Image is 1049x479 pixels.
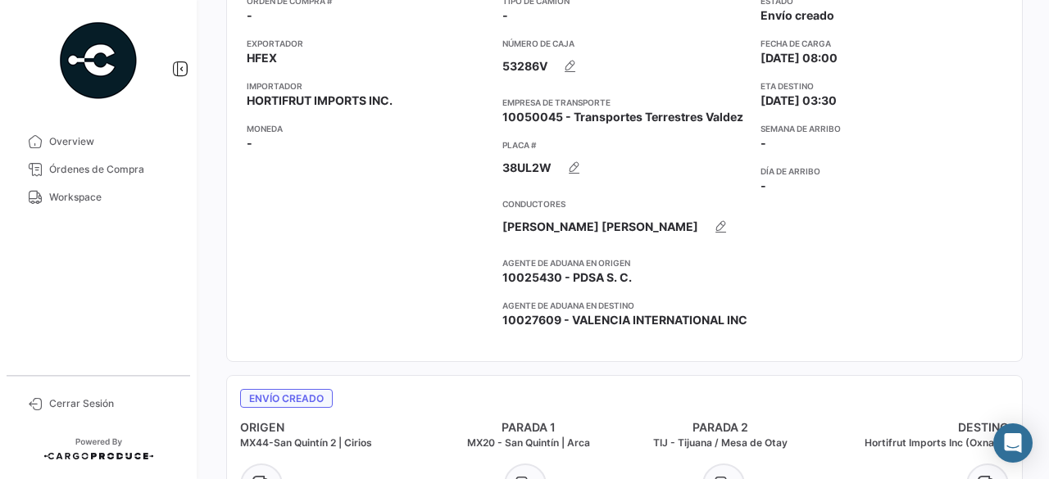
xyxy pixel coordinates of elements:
[761,165,1003,178] app-card-info-title: Día de Arribo
[761,178,766,194] span: -
[49,190,177,205] span: Workspace
[761,122,1003,135] app-card-info-title: Semana de Arribo
[502,219,698,235] span: [PERSON_NAME] [PERSON_NAME]
[240,419,433,436] h4: ORIGEN
[247,135,252,151] span: -
[502,96,747,109] app-card-info-title: Empresa de Transporte
[761,79,1003,93] app-card-info-title: ETA Destino
[817,419,1010,436] h4: DESTINO
[502,299,747,312] app-card-info-title: Agente de Aduana en Destino
[761,135,766,151] span: -
[502,256,747,269] app-card-info-title: Agente de Aduana en Origen
[247,37,489,50] app-card-info-title: Exportador
[502,58,547,75] span: 53286V
[761,37,1003,50] app-card-info-title: Fecha de carga
[433,419,625,436] h4: PARADA 1
[761,93,837,109] span: [DATE] 03:30
[761,50,838,66] span: [DATE] 08:00
[433,436,625,450] h5: MX20 - San Quintín | Arca
[57,20,139,102] img: powered-by.png
[993,423,1033,463] div: Abrir Intercom Messenger
[49,396,177,411] span: Cerrar Sesión
[13,156,184,183] a: Órdenes de Compra
[49,134,177,149] span: Overview
[49,162,177,177] span: Órdenes de Compra
[247,122,489,135] app-card-info-title: Moneda
[247,79,489,93] app-card-info-title: Importador
[502,138,747,151] app-card-info-title: Placa #
[502,37,747,50] app-card-info-title: Número de Caja
[624,436,817,450] h5: TIJ - Tijuana / Mesa de Otay
[624,419,817,436] h4: PARADA 2
[502,197,747,210] app-card-info-title: Conductores
[13,183,184,211] a: Workspace
[502,160,552,176] span: 38UL2W
[502,269,632,286] span: 10025430 - PDSA S. C.
[240,436,433,450] h5: MX44-San Quintín 2 | Cirios
[240,389,333,408] span: Envío creado
[502,7,508,24] span: -
[247,50,277,66] span: HFEX
[502,109,743,125] span: 10050045 - Transportes Terrestres Valdez
[247,93,393,109] span: HORTIFRUT IMPORTS INC.
[761,7,834,24] span: Envío creado
[13,128,184,156] a: Overview
[817,436,1010,450] h5: Hortifrut Imports Inc (Oxnard)
[247,7,252,24] span: -
[502,312,747,328] span: 10027609 - VALENCIA INTERNATIONAL INC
